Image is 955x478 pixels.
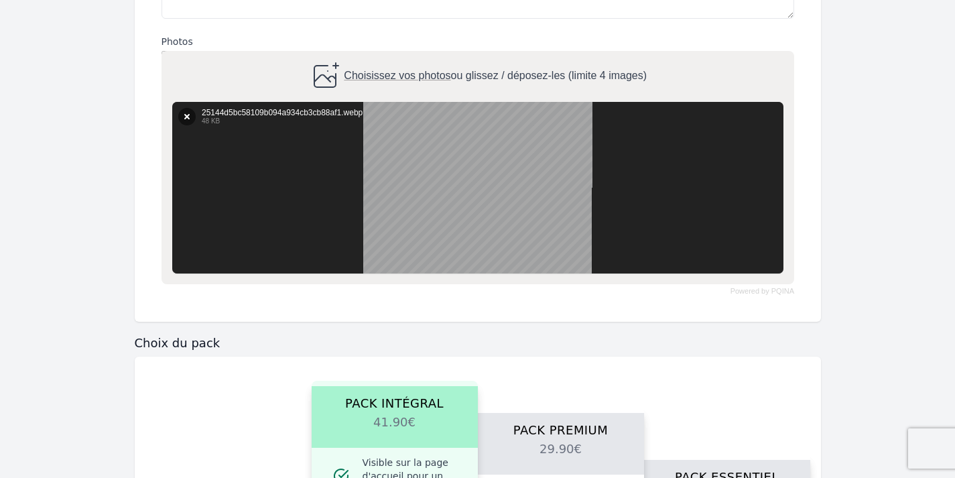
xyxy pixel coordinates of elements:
h1: Pack Intégral [328,386,462,413]
h2: 29.90€ [494,440,628,475]
a: Powered by PQINA [730,288,793,294]
div: ou glissez / déposez-les (limite 4 images) [308,60,646,93]
span: Choisissez vos photos [344,70,450,82]
h1: Pack Premium [494,413,628,440]
label: Photos [162,35,794,48]
h3: Choix du pack [135,335,821,351]
h2: 41.90€ [328,413,462,448]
